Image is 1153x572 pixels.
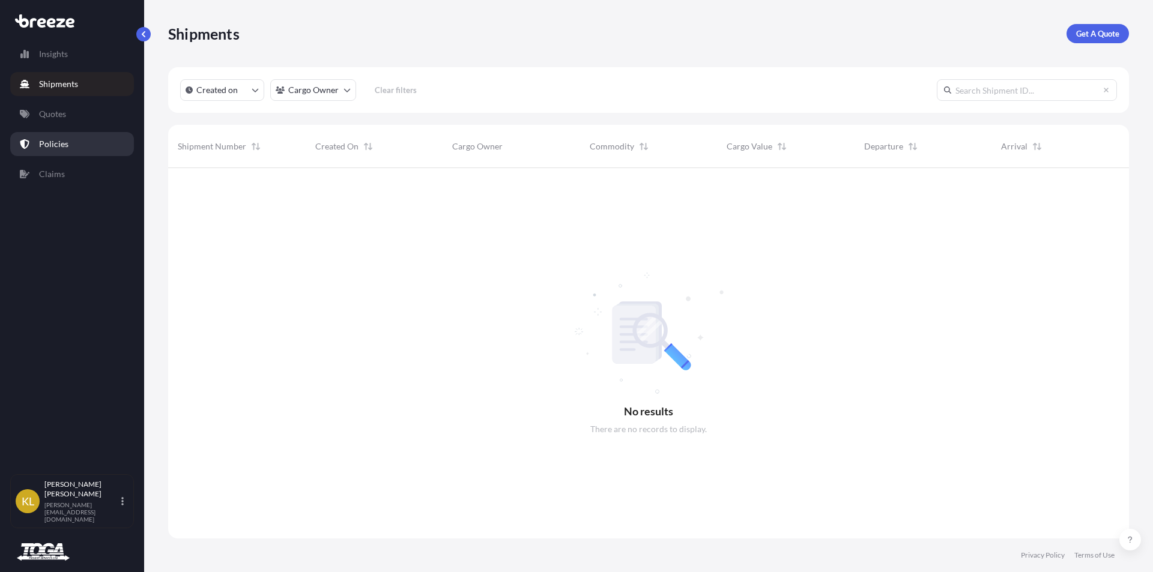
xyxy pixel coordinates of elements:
button: Sort [249,139,263,154]
p: Clear filters [375,84,417,96]
p: Shipments [168,24,240,43]
a: Policies [10,132,134,156]
button: Clear filters [362,80,429,100]
button: Sort [361,139,375,154]
p: Insights [39,48,68,60]
button: Sort [1030,139,1044,154]
p: Cargo Owner [288,84,339,96]
a: Insights [10,42,134,66]
span: Cargo Owner [452,140,503,152]
button: cargoOwner Filter options [270,79,356,101]
img: organization-logo [15,543,71,562]
button: Sort [775,139,789,154]
p: Created on [196,84,238,96]
span: Created On [315,140,359,152]
a: Shipments [10,72,134,96]
p: [PERSON_NAME][EMAIL_ADDRESS][DOMAIN_NAME] [44,501,119,523]
p: Quotes [39,108,66,120]
button: Sort [906,139,920,154]
button: Sort [637,139,651,154]
a: Terms of Use [1074,550,1115,560]
p: [PERSON_NAME] [PERSON_NAME] [44,480,119,499]
span: Commodity [590,140,634,152]
span: KL [22,495,34,507]
input: Search Shipment ID... [937,79,1117,101]
button: createdOn Filter options [180,79,264,101]
a: Get A Quote [1067,24,1129,43]
span: Cargo Value [727,140,772,152]
p: Claims [39,168,65,180]
p: Get A Quote [1076,28,1119,40]
a: Quotes [10,102,134,126]
a: Claims [10,162,134,186]
span: Departure [864,140,903,152]
span: Shipment Number [178,140,246,152]
p: Policies [39,138,68,150]
span: Arrival [1001,140,1027,152]
p: Shipments [39,78,78,90]
a: Privacy Policy [1021,550,1065,560]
